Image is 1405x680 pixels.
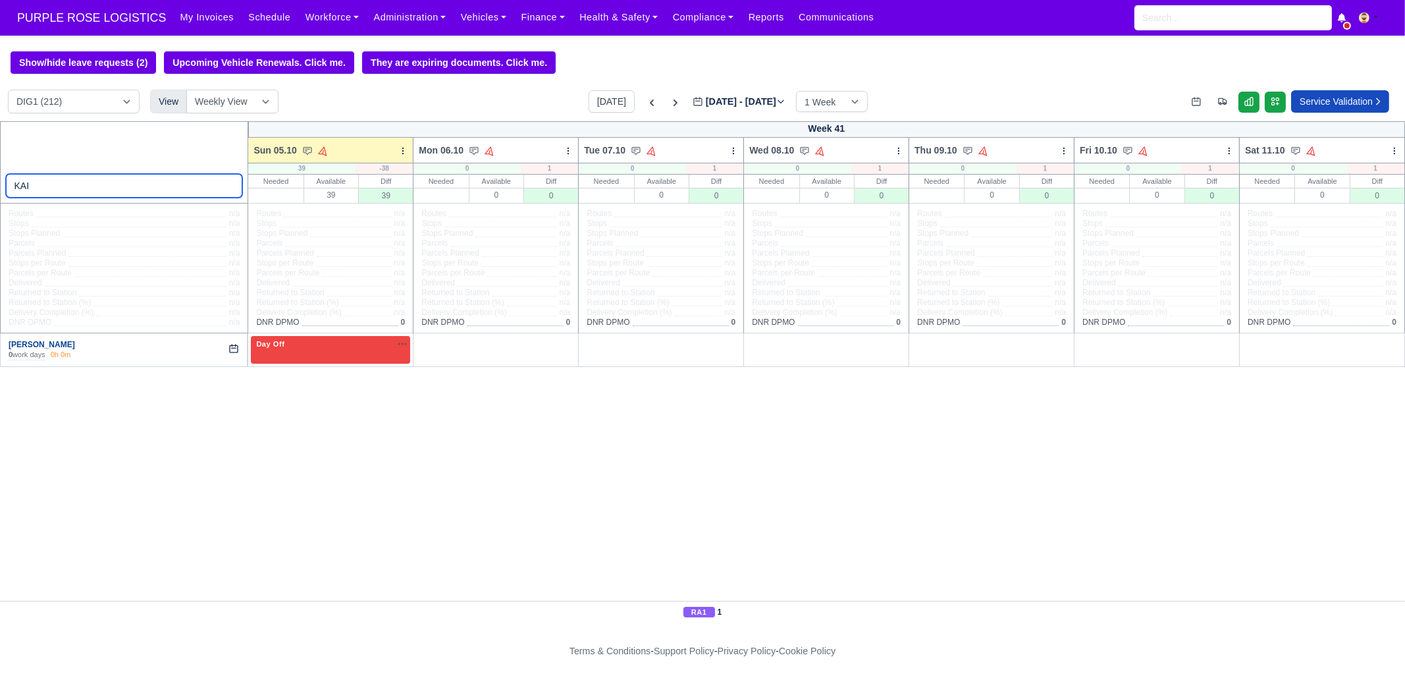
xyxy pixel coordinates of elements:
[1082,268,1146,278] span: Parcels per Route
[752,258,809,268] span: Stops per Route
[1220,219,1231,228] span: n/a
[1182,163,1239,174] div: 1
[1055,268,1066,277] span: n/a
[917,229,968,239] span: Stops Planned
[1295,175,1349,188] div: Available
[421,258,479,268] span: Stops per Route
[749,144,794,157] span: Wed 08.10
[9,229,60,239] span: Stops Planned
[421,229,473,239] span: Stops Planned
[1080,144,1117,157] span: Fri 10.10
[889,278,901,287] span: n/a
[889,268,901,277] span: n/a
[256,219,277,229] span: Stops
[1055,298,1066,307] span: n/a
[725,308,736,317] span: n/a
[9,350,45,360] div: work days
[889,209,901,218] span: n/a
[572,5,666,30] a: Health & Safety
[1082,248,1140,258] span: Parcels Planned
[1220,229,1231,238] span: n/a
[1248,268,1311,278] span: Parcels per Route
[256,298,338,308] span: Returned to Station (%)
[9,340,75,349] a: [PERSON_NAME]
[421,308,506,318] span: Delivery Completion (%)
[1055,258,1066,268] span: n/a
[9,258,66,268] span: Stops per Route
[9,318,51,327] span: DNR DPMO
[1130,175,1184,188] div: Available
[9,268,72,278] span: Parcels per Route
[752,278,785,288] span: Delivered
[917,308,1002,318] span: Delivery Completion (%)
[229,278,240,287] span: n/a
[560,298,571,307] span: n/a
[9,278,42,288] span: Delivered
[1339,617,1405,680] iframe: Chat Widget
[579,175,633,188] div: Needed
[164,51,354,74] a: Upcoming Vehicle Renewals. Click me.
[1240,175,1294,188] div: Needed
[229,298,240,307] span: n/a
[394,268,406,277] span: n/a
[1385,209,1396,218] span: n/a
[253,339,287,349] span: Day Off
[1220,288,1231,297] span: n/a
[1082,288,1150,298] span: Returned to Station
[1248,298,1330,308] span: Returned to Station (%)
[584,144,625,157] span: Tue 07.10
[1020,188,1074,203] div: 0
[256,248,313,258] span: Parcels Planned
[256,268,319,278] span: Parcels per Route
[394,248,406,258] span: n/a
[1248,239,1274,248] span: Parcels
[1220,239,1231,248] span: n/a
[725,298,736,307] span: n/a
[229,268,240,277] span: n/a
[800,188,854,202] div: 0
[256,278,290,288] span: Delivered
[1082,308,1167,318] span: Delivery Completion (%)
[454,5,514,30] a: Vehicles
[421,219,442,229] span: Stops
[725,229,736,238] span: n/a
[469,188,523,202] div: 0
[917,248,974,258] span: Parcels Planned
[401,318,406,327] span: 0
[1347,163,1404,174] div: 1
[560,209,571,218] span: n/a
[752,219,772,229] span: Stops
[1220,298,1231,307] span: n/a
[1295,188,1349,202] div: 0
[1385,268,1396,277] span: n/a
[9,288,76,298] span: Returned to Station
[413,175,468,188] div: Needed
[253,144,296,157] span: Sun 05.10
[11,5,172,31] a: PURPLE ROSE LOGISTICS
[560,288,571,297] span: n/a
[725,258,736,268] span: n/a
[229,229,240,238] span: n/a
[851,163,909,174] div: 1
[589,90,635,113] button: [DATE]
[917,239,943,248] span: Parcels
[9,308,93,318] span: Delivery Completion (%)
[1055,209,1066,218] span: n/a
[752,308,837,318] span: Delivery Completion (%)
[587,288,654,298] span: Returned to Station
[889,288,901,297] span: n/a
[1392,318,1396,327] span: 0
[752,268,815,278] span: Parcels per Route
[725,209,736,218] span: n/a
[172,5,241,30] a: My Invoices
[889,248,901,258] span: n/a
[725,219,736,228] span: n/a
[521,163,578,174] div: 1
[9,351,13,358] strong: 0
[229,288,240,297] span: n/a
[752,298,834,308] span: Returned to Station (%)
[917,268,980,278] span: Parcels per Route
[298,5,367,30] a: Workforce
[1082,298,1165,308] span: Returned to Station (%)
